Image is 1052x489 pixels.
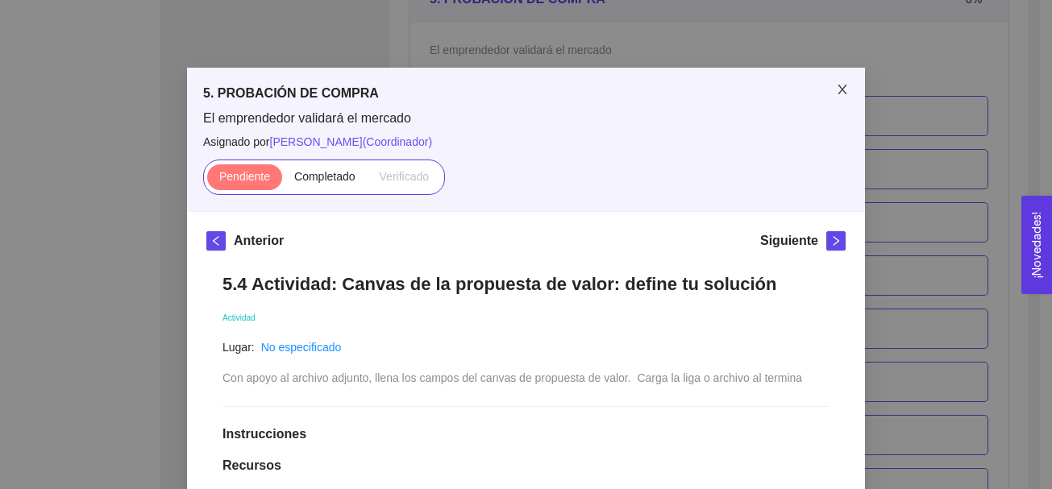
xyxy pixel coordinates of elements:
[222,338,255,356] article: Lugar:
[222,273,830,295] h1: 5.4 Actividad: Canvas de la propuesta de valor: define tu solución
[760,231,818,251] h5: Siguiente
[234,231,284,251] h5: Anterior
[203,133,849,151] span: Asignado por
[222,426,830,442] h1: Instrucciones
[219,170,270,183] span: Pendiente
[203,84,849,103] h5: 5. PROBACIÓN DE COMPRA
[820,68,865,113] button: Close
[261,341,342,354] a: No especificado
[203,110,849,127] span: El emprendedor validará el mercado
[836,83,849,96] span: close
[222,313,256,322] span: Actividad
[222,371,802,384] span: Con apoyo al archivo adjunto, llena los campos del canvas de propuesta de valor. Carga la liga o ...
[1021,196,1052,294] button: Open Feedback Widget
[380,170,429,183] span: Verificado
[222,458,830,474] h1: Recursos
[826,231,846,251] button: right
[270,135,433,148] span: [PERSON_NAME] ( Coordinador )
[294,170,356,183] span: Completado
[827,235,845,247] span: right
[207,235,225,247] span: left
[206,231,226,251] button: left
